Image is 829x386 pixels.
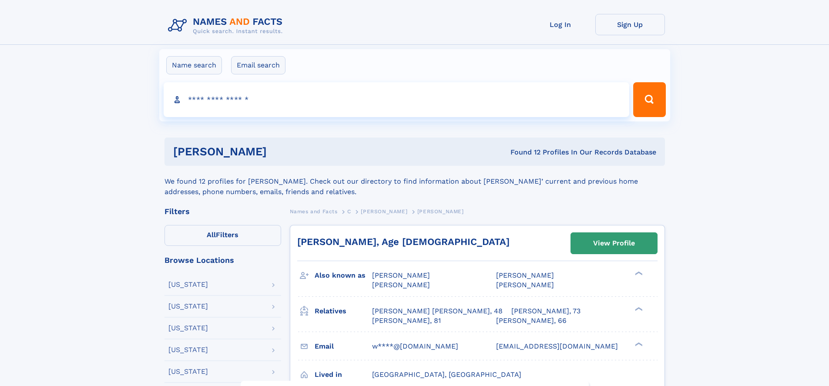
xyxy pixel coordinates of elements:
span: [PERSON_NAME] [372,281,430,289]
a: [PERSON_NAME] [PERSON_NAME], 48 [372,306,503,316]
span: [PERSON_NAME] [496,281,554,289]
label: Email search [231,56,285,74]
h3: Lived in [315,367,372,382]
h3: Relatives [315,304,372,319]
div: [US_STATE] [168,368,208,375]
div: Filters [164,208,281,215]
label: Name search [166,56,222,74]
div: [US_STATE] [168,325,208,332]
a: View Profile [571,233,657,254]
a: [PERSON_NAME], Age [DEMOGRAPHIC_DATA] [297,236,510,247]
div: Browse Locations [164,256,281,264]
span: [PERSON_NAME] [417,208,464,215]
a: [PERSON_NAME], 73 [511,306,581,316]
span: [EMAIL_ADDRESS][DOMAIN_NAME] [496,342,618,350]
div: [US_STATE] [168,346,208,353]
h3: Email [315,339,372,354]
a: [PERSON_NAME], 81 [372,316,441,326]
button: Search Button [633,82,665,117]
div: [US_STATE] [168,303,208,310]
a: Sign Up [595,14,665,35]
h1: [PERSON_NAME] [173,146,389,157]
div: ❯ [633,341,643,347]
div: ❯ [633,306,643,312]
div: ❯ [633,271,643,276]
div: View Profile [593,233,635,253]
h3: Also known as [315,268,372,283]
a: [PERSON_NAME] [361,206,407,217]
input: search input [164,82,630,117]
span: [GEOGRAPHIC_DATA], [GEOGRAPHIC_DATA] [372,370,521,379]
img: Logo Names and Facts [164,14,290,37]
span: [PERSON_NAME] [361,208,407,215]
span: C [347,208,351,215]
a: C [347,206,351,217]
label: Filters [164,225,281,246]
span: All [207,231,216,239]
a: [PERSON_NAME], 66 [496,316,567,326]
span: [PERSON_NAME] [372,271,430,279]
div: We found 12 profiles for [PERSON_NAME]. Check out our directory to find information about [PERSON... [164,166,665,197]
a: Names and Facts [290,206,338,217]
div: [US_STATE] [168,281,208,288]
a: Log In [526,14,595,35]
span: [PERSON_NAME] [496,271,554,279]
div: Found 12 Profiles In Our Records Database [389,148,656,157]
